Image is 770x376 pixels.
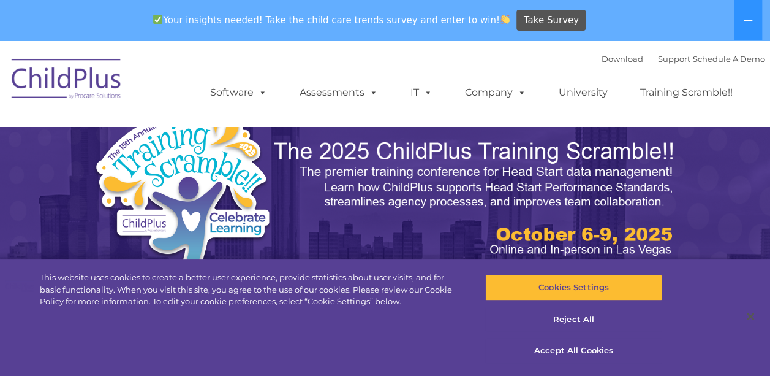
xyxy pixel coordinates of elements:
a: Download [602,54,643,64]
div: This website uses cookies to create a better user experience, provide statistics about user visit... [40,272,462,308]
a: Take Survey [516,10,586,31]
span: Take Survey [524,10,579,31]
a: Company [453,80,538,105]
button: Close [737,303,764,330]
a: University [546,80,620,105]
a: Schedule A Demo [693,54,765,64]
img: 👏 [500,15,510,24]
span: Your insights needed! Take the child care trends survey and enter to win! [148,8,515,32]
button: Accept All Cookies [485,338,662,364]
a: IT [398,80,445,105]
a: Software [198,80,279,105]
a: Assessments [287,80,390,105]
button: Cookies Settings [485,275,662,301]
img: ✅ [153,15,162,24]
font: | [602,54,765,64]
img: ChildPlus by Procare Solutions [6,50,128,112]
span: Last name [170,81,208,90]
span: Phone number [170,131,222,140]
button: Reject All [485,307,662,332]
a: Training Scramble!! [628,80,745,105]
a: Support [658,54,690,64]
